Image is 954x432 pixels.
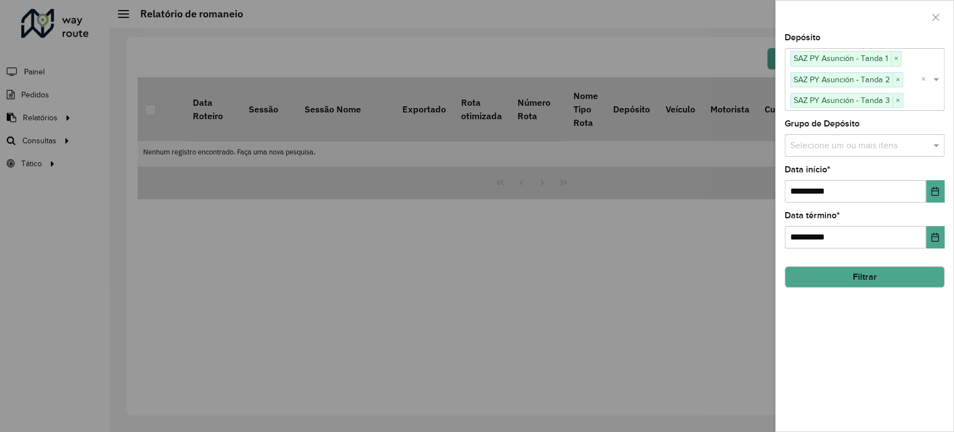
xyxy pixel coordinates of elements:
button: Choose Date [926,226,944,248]
label: Data início [785,163,830,176]
span: × [893,73,903,87]
span: SAZ PY Asunción - Tanda 2 [791,73,893,86]
label: Depósito [785,31,820,44]
button: Choose Date [926,180,944,203]
label: Data término [785,209,840,222]
button: Filtrar [785,266,944,288]
span: Clear all [921,73,931,86]
span: × [891,52,901,65]
label: Grupo de Depósito [785,117,860,130]
span: SAZ PY Asunción - Tanda 3 [791,93,893,107]
span: SAZ PY Asunción - Tanda 1 [791,51,891,65]
span: × [893,94,903,107]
